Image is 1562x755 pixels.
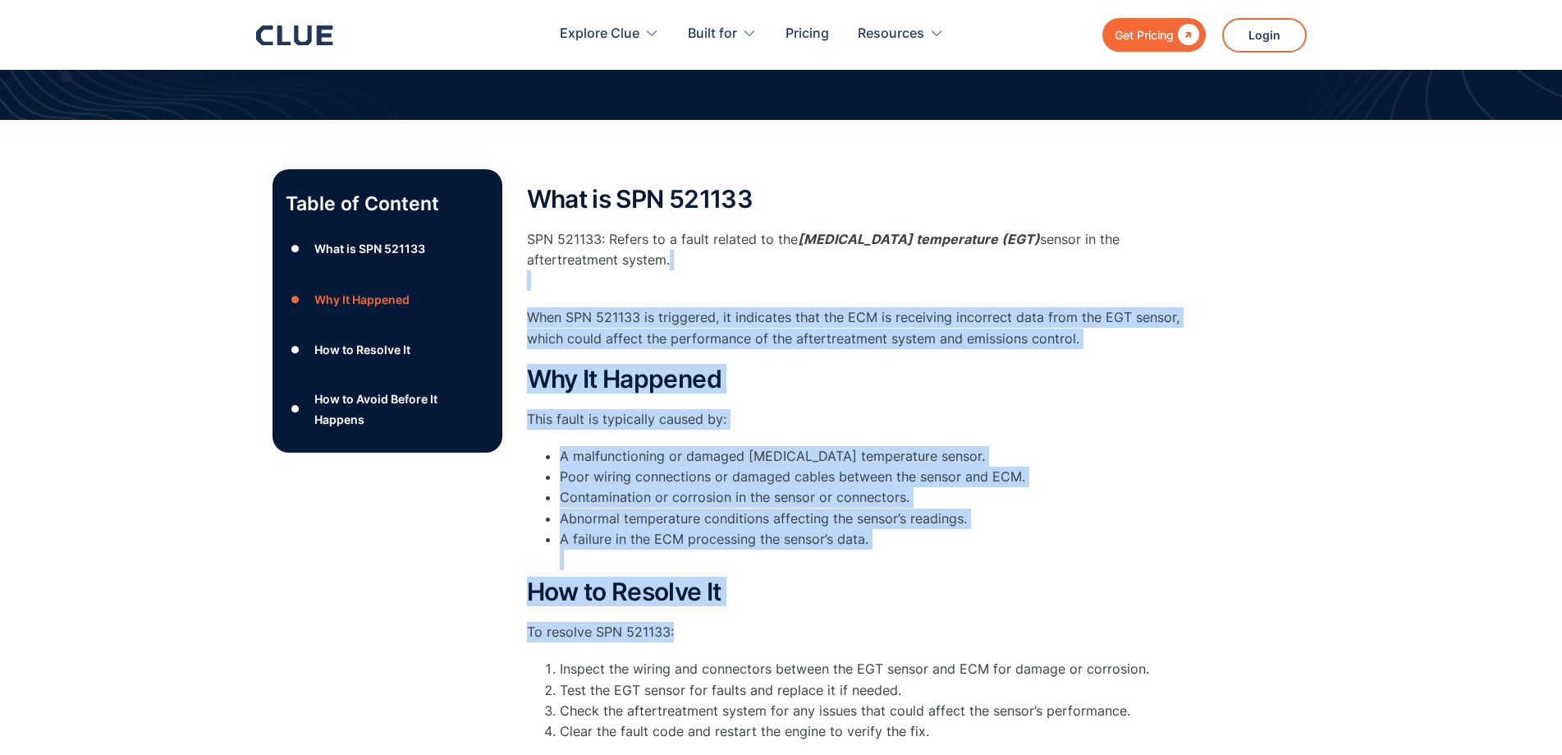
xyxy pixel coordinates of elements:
[858,8,924,60] div: Resources
[858,8,944,60] div: Resources
[527,622,1184,642] p: To resolve SPN 521133:
[286,338,305,362] div: ●
[1174,25,1199,45] div: 
[560,509,1184,529] li: Abnormal temperature conditions affecting the sensor’s readings.
[286,287,489,311] a: ●Why It Happened
[798,231,1040,247] em: [MEDICAL_DATA] temperature (EGT)
[286,191,489,217] p: Table of Content
[688,8,737,60] div: Built for
[286,287,305,311] div: ●
[560,529,1184,570] li: A failure in the ECM processing the sensor’s data.
[286,397,305,421] div: ●
[314,339,410,360] div: How to Resolve It
[560,8,659,60] div: Explore Clue
[314,238,425,259] div: What is SPN 521133
[527,186,1184,213] h2: What is SPN 521133
[560,8,639,60] div: Explore Clue
[688,8,757,60] div: Built for
[527,307,1184,348] p: When SPN 521133 is triggered, it indicates that the ECM is receiving incorrect data from the EGT ...
[560,487,1184,508] li: Contamination or corrosion in the sensor or connectors.
[1102,18,1206,52] a: Get Pricing
[286,389,489,430] a: ●How to Avoid Before It Happens
[286,237,305,261] div: ●
[286,338,489,362] a: ●How to Resolve It
[314,389,488,430] div: How to Avoid Before It Happens
[527,578,1184,605] h2: How to Resolve It
[560,701,1184,721] li: Check the aftertreatment system for any issues that could affect the sensor’s performance.
[527,366,1184,393] h2: Why It Happened
[527,229,1184,292] p: SPN 521133: Refers to a fault related to the sensor in the aftertreatment system.
[286,237,489,261] a: ●What is SPN 521133
[314,289,410,310] div: Why It Happened
[1115,25,1174,45] div: Get Pricing
[527,409,1184,430] p: This fault is typically caused by:
[560,680,1184,701] li: Test the EGT sensor for faults and replace it if needed.
[560,659,1184,679] li: Inspect the wiring and connectors between the EGT sensor and ECM for damage or corrosion.
[786,8,829,60] a: Pricing
[560,446,1184,467] li: A malfunctioning or damaged [MEDICAL_DATA] temperature sensor.
[560,467,1184,487] li: Poor wiring connections or damaged cables between the sensor and ECM.
[1222,18,1307,53] a: Login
